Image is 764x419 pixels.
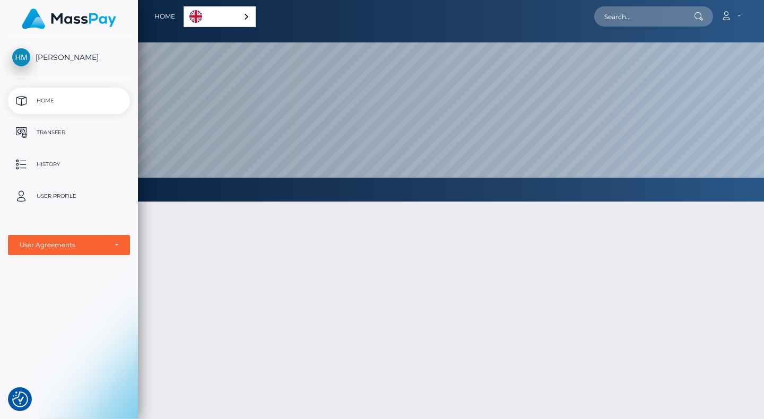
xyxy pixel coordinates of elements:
span: [PERSON_NAME] [8,53,130,62]
img: MassPay [22,8,116,29]
input: Search... [594,6,694,27]
p: History [12,156,126,172]
p: Home [12,93,126,109]
div: User Agreements [20,241,107,249]
p: Transfer [12,125,126,141]
div: Language [184,6,256,27]
a: Home [8,88,130,114]
button: Consent Preferences [12,391,28,407]
a: Home [154,5,175,28]
a: History [8,151,130,178]
a: Transfer [8,119,130,146]
aside: Language selected: English [184,6,256,27]
img: Revisit consent button [12,391,28,407]
a: User Profile [8,183,130,210]
p: User Profile [12,188,126,204]
a: English [184,7,255,27]
button: User Agreements [8,235,130,255]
